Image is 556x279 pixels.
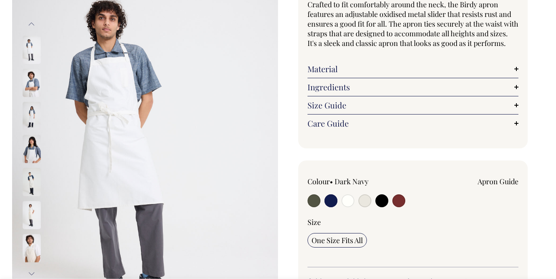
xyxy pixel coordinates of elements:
input: One Size Fits All [307,233,367,248]
img: off-white [23,102,41,130]
div: Size [307,217,518,227]
img: natural [23,201,41,229]
span: One Size Fits All [312,235,363,245]
button: Previous [25,15,38,33]
img: natural [23,168,41,196]
img: off-white [23,135,41,163]
img: off-white [23,35,41,64]
a: Material [307,64,518,74]
label: Dark Navy [335,177,369,186]
a: Size Guide [307,100,518,110]
span: • [330,177,333,186]
img: off-white [23,69,41,97]
a: Care Guide [307,119,518,128]
a: Ingredients [307,82,518,92]
img: natural [23,234,41,262]
div: Colour [307,177,392,186]
a: Apron Guide [478,177,518,186]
